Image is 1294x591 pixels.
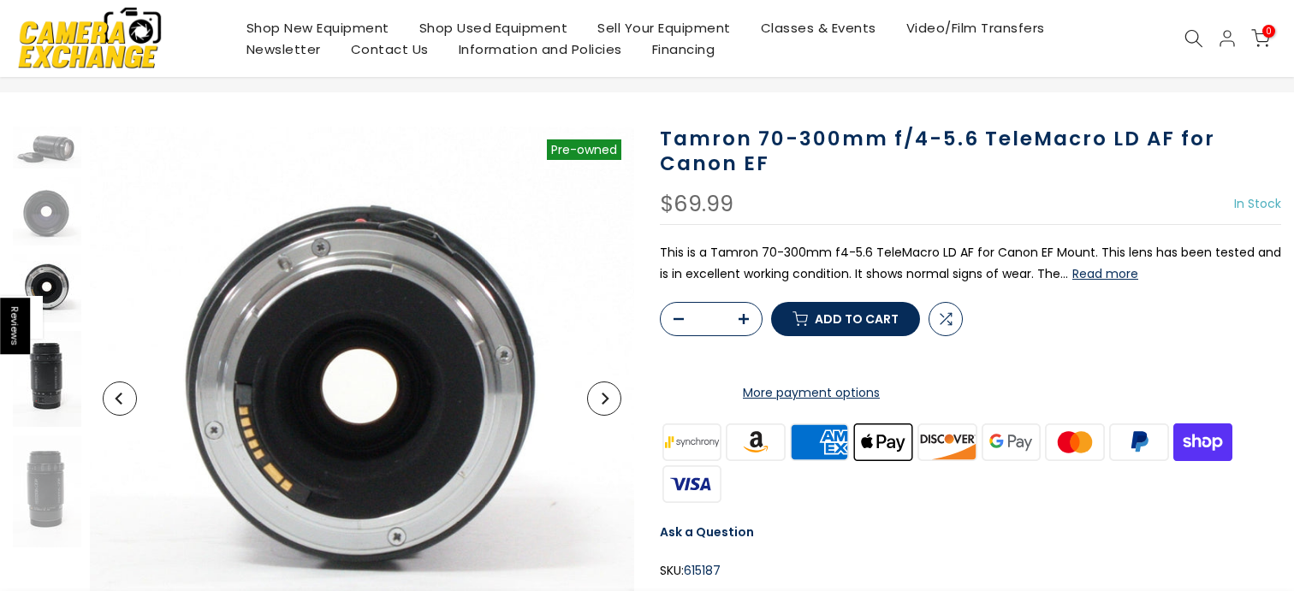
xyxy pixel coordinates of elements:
[660,242,1281,285] p: This is a Tamron 70-300mm f4-5.6 TeleMacro LD AF for Canon EF Mount. This lens has been tested an...
[660,127,1281,176] h1: Tamron 70-300mm f/4-5.6 TeleMacro LD AF for Canon EF
[891,17,1060,38] a: Video/Film Transfers
[660,193,733,216] div: $69.99
[660,463,724,505] img: visa
[1234,195,1281,212] span: In Stock
[787,421,852,463] img: american express
[660,382,963,404] a: More payment options
[404,17,583,38] a: Shop Used Equipment
[684,560,721,582] span: 615187
[979,421,1043,463] img: google pay
[231,17,404,38] a: Shop New Equipment
[13,435,81,547] img: Tamron 70-300mm f/4-5.6 TeleMacro LD AF for Canon EF Lenses Small Format - Canon EOS Mount Lenses...
[13,127,81,168] img: Tamron 70-300mm f/4-5.6 TeleMacro LD AF for Canon EF Lenses Small Format - Canon EOS Mount Lenses...
[660,560,1281,582] div: SKU:
[815,313,899,325] span: Add to cart
[1043,421,1107,463] img: master
[660,421,724,463] img: synchrony
[637,38,730,60] a: Financing
[231,38,335,60] a: Newsletter
[660,523,754,541] a: Ask a Question
[1262,25,1275,38] span: 0
[1107,421,1172,463] img: paypal
[335,38,443,60] a: Contact Us
[13,331,81,427] img: Tamron 70-300mm f/4-5.6 TeleMacro LD AF for Canon EF Lenses Small Format - Canon EOS Mount Lenses...
[1171,421,1235,463] img: shopify pay
[916,421,980,463] img: discover
[724,421,788,463] img: amazon payments
[13,254,81,322] img: Tamron 70-300mm f/4-5.6 TeleMacro LD AF for Canon EF Lenses Small Format - Canon EOS Mount Lenses...
[587,381,621,416] button: Next
[771,302,920,336] button: Add to cart
[745,17,891,38] a: Classes & Events
[1072,266,1138,281] button: Read more
[852,421,916,463] img: apple pay
[13,177,81,245] img: Tamron 70-300mm f/4-5.6 TeleMacro LD AF for Canon EF Lenses Small Format - Canon EOS Mount Lenses...
[443,38,637,60] a: Information and Policies
[1251,29,1270,48] a: 0
[583,17,746,38] a: Sell Your Equipment
[103,381,137,416] button: Previous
